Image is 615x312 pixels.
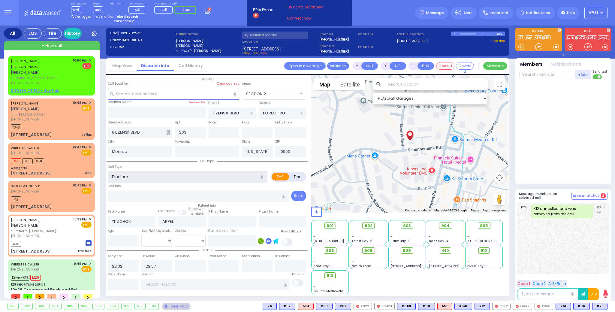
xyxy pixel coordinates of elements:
div: M13 [298,303,314,310]
label: In Service [275,254,291,259]
button: ALS-Rush [547,280,567,287]
span: - [468,255,469,259]
label: Cross 2 [259,101,271,105]
span: 4 [47,294,56,298]
label: First Name [108,209,125,214]
span: 1 [23,294,32,298]
span: Phone 4 [358,44,395,50]
a: FD72 [576,35,586,40]
button: Code 2 [532,280,547,287]
button: UNIT [361,62,378,70]
div: BLS [418,303,435,310]
input: Search a contact [242,32,308,39]
span: [PHONE_NUMBER] [11,267,41,272]
div: BLS [316,303,333,310]
div: [STREET_ADDRESS] [11,170,52,176]
button: BUS [418,62,434,70]
div: 903 [35,303,47,310]
span: ✕ [89,261,92,266]
div: BLS [454,303,472,310]
a: FD50 [587,35,597,40]
span: 10:48 PM [73,101,87,105]
label: Back Home [108,272,126,277]
button: Code 1 [517,280,531,287]
span: 2 [601,193,606,198]
button: Show satellite imagery [335,78,365,90]
span: [STREET_ADDRESS][PERSON_NAME] [390,264,447,268]
button: Code-1 [436,62,454,70]
span: EMS [81,266,92,272]
span: - [314,234,315,239]
span: SECTION 2 [242,88,298,99]
div: 908 [93,303,104,310]
span: 902 [365,223,372,229]
a: KJFD [566,35,576,40]
label: Use Callback [281,229,302,234]
input: Search location [384,78,488,90]
label: [PHONE_NUMBER] [320,37,349,41]
span: Important [490,10,509,16]
span: Clear address [242,51,267,56]
label: Call Location [108,81,128,86]
div: FD323 [374,303,395,310]
span: [STREET_ADDRESS][PERSON_NAME] [429,264,486,268]
div: YITZCHOK APPEL [405,126,415,144]
div: BLS [279,303,295,310]
span: K12 [11,196,21,202]
span: [PERSON_NAME] [11,106,40,111]
label: ITZCHAR [110,44,174,50]
label: Destination [242,254,260,259]
span: Status [199,248,215,253]
label: Assigned [108,254,123,259]
label: Clear address [217,81,239,86]
span: 0 [11,294,20,298]
span: 901 [327,223,333,229]
button: Toggle fullscreen view [493,78,505,90]
label: Cross 1 [208,101,219,105]
div: Year/Month/Week/Day [141,229,172,233]
div: 905 [64,303,76,310]
label: [PERSON_NAME] [176,43,240,48]
button: Covered [456,62,474,70]
a: K71 [517,35,524,40]
span: SECTION 2 [246,91,266,97]
span: - [390,234,392,239]
button: Message [483,62,507,70]
span: FD11 [161,7,167,12]
span: ר' וואלף - ר' [PERSON_NAME] [11,229,71,234]
img: Google [313,205,333,213]
span: Driver-K79 [11,275,29,281]
a: Connect Now [287,16,334,21]
button: Transfer call [327,62,349,70]
span: Sanz Bay-6 [390,239,410,243]
span: - [314,284,315,289]
span: + New call [42,43,62,49]
div: K82 [335,303,351,310]
span: - [390,255,392,259]
label: Dispatcher [71,2,86,6]
a: Open in new page [284,62,326,70]
span: [PHONE_NUMBER] [11,189,41,194]
span: 0 [35,294,44,298]
button: Map camera controls [493,172,505,184]
label: Gender [175,229,186,233]
div: 901 [8,303,18,310]
span: - [429,255,431,259]
label: Areas [242,81,251,86]
label: Location [242,39,318,44]
div: [STREET_ADDRESS] [11,204,52,210]
span: 912 [481,248,487,254]
span: - [429,230,431,234]
div: BLS [592,303,607,310]
a: Map View [108,63,137,68]
div: ALS [437,303,452,310]
a: D&S HEATING & P [11,183,40,188]
span: Trying to Reconnect... [287,5,334,10]
span: - [352,255,354,259]
button: +Add [575,70,591,79]
span: [STREET_ADDRESS] [242,46,281,51]
div: K6 [263,303,277,310]
span: Call type [197,159,217,163]
span: EMS [81,150,92,156]
label: Pick up [292,272,303,277]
